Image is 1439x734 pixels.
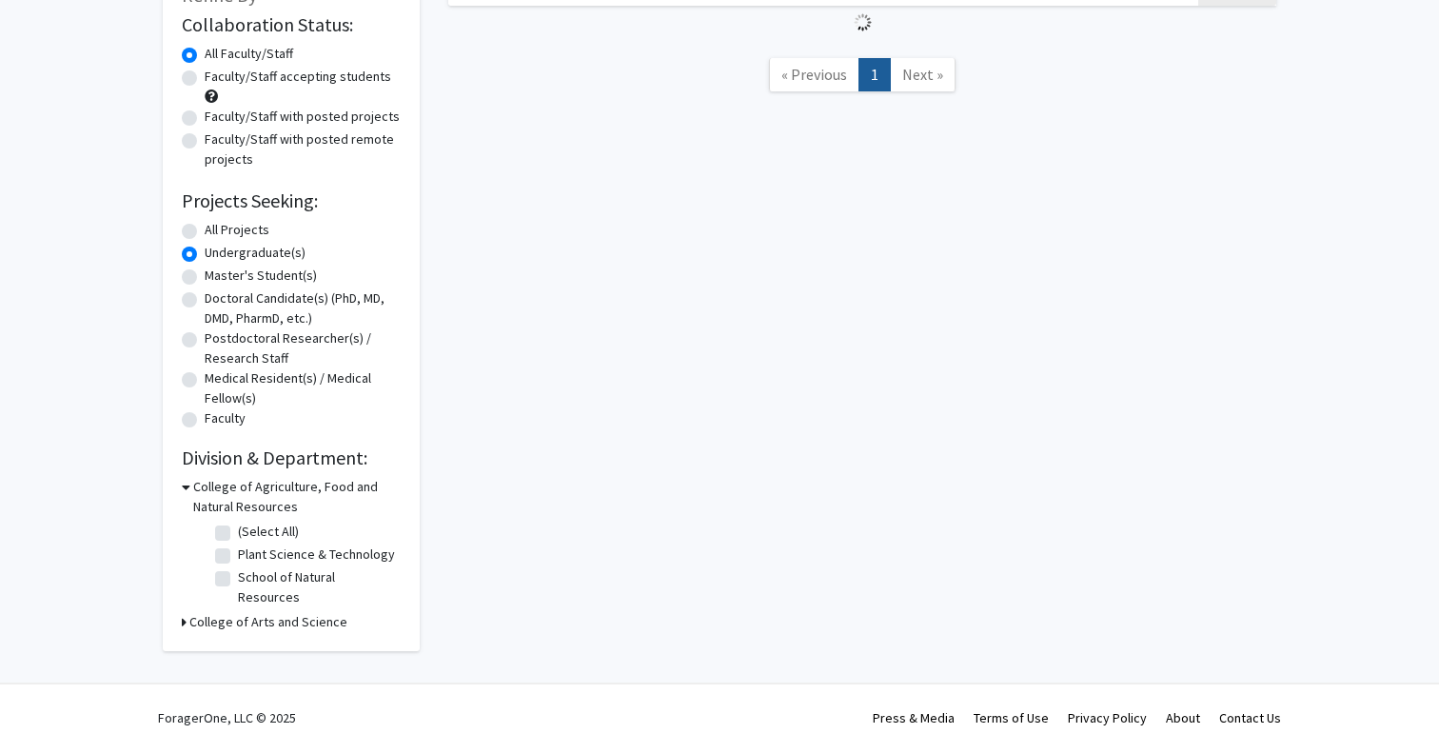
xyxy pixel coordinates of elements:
h2: Projects Seeking: [182,189,401,212]
a: Terms of Use [974,709,1049,726]
a: Next Page [890,58,956,91]
h3: College of Arts and Science [189,612,347,632]
label: All Faculty/Staff [205,44,293,64]
label: Doctoral Candidate(s) (PhD, MD, DMD, PharmD, etc.) [205,288,401,328]
h3: College of Agriculture, Food and Natural Resources [193,477,401,517]
a: Privacy Policy [1068,709,1147,726]
span: Next » [902,65,943,84]
label: Faculty [205,408,246,428]
label: School of Natural Resources [238,567,396,607]
a: About [1166,709,1200,726]
label: All Projects [205,220,269,240]
h2: Collaboration Status: [182,13,401,36]
iframe: Chat [14,648,81,720]
a: Press & Media [873,709,955,726]
span: « Previous [781,65,847,84]
label: Medical Resident(s) / Medical Fellow(s) [205,368,401,408]
h2: Division & Department: [182,446,401,469]
img: Loading [846,6,879,39]
label: Faculty/Staff accepting students [205,67,391,87]
label: Faculty/Staff with posted projects [205,107,400,127]
label: Faculty/Staff with posted remote projects [205,129,401,169]
a: Contact Us [1219,709,1281,726]
label: Plant Science & Technology [238,545,395,565]
label: (Select All) [238,522,299,542]
label: Master's Student(s) [205,266,317,286]
a: Previous Page [769,58,859,91]
nav: Page navigation [448,39,1276,116]
label: Undergraduate(s) [205,243,306,263]
label: Postdoctoral Researcher(s) / Research Staff [205,328,401,368]
a: 1 [858,58,891,91]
